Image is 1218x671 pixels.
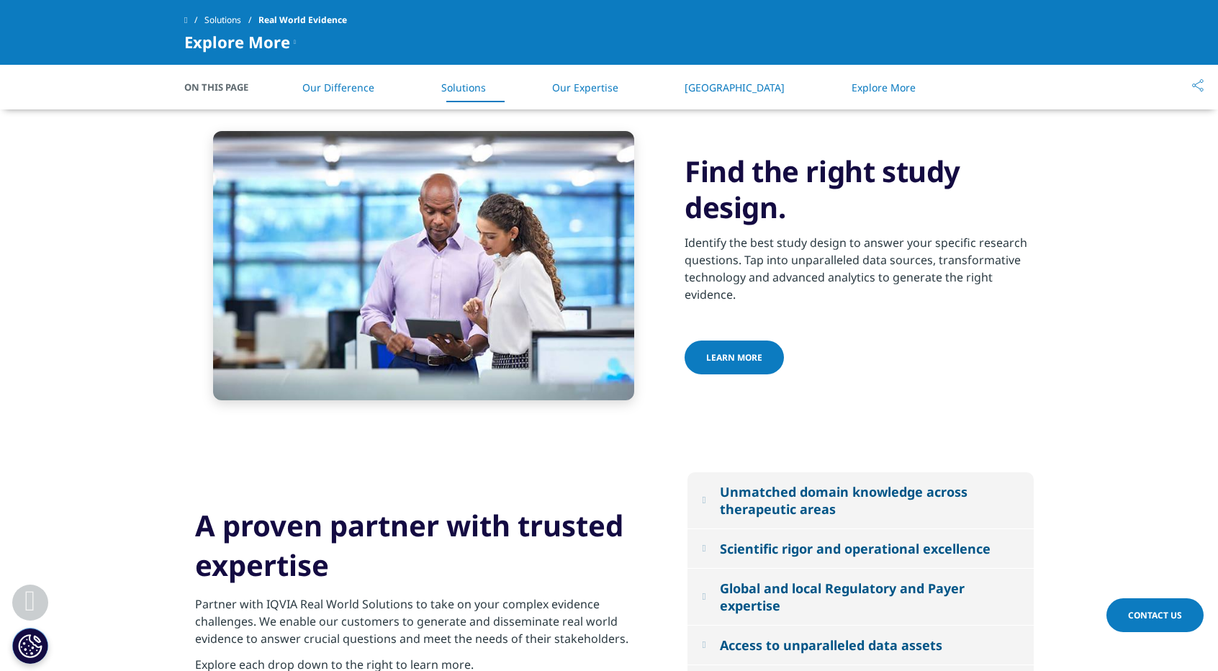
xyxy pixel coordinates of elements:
h3: Find the right study design. [685,153,1034,225]
span: Contact Us [1128,609,1182,621]
span: On This Page [184,80,263,94]
div: Global and local Regulatory and Payer expertise [720,580,1019,614]
a: Our Expertise [552,81,618,94]
button: Global and local Regulatory and Payer expertise [687,569,1034,625]
div: Unmatched domain knowledge across therapeutic areas [720,483,1019,518]
a: Solutions [204,7,258,33]
button: Cookies Settings [12,628,48,664]
img: two professionals in desk area [213,131,634,400]
span: Explore More [184,33,290,50]
button: Scientific rigor and operational excellence [687,529,1034,568]
span: Learn more [706,351,762,364]
button: Access to unparalleled data assets [687,626,1034,665]
a: Learn more [685,341,784,374]
a: [GEOGRAPHIC_DATA] [685,81,785,94]
p: Partner with IQVIA Real World Solutions to take on your complex evidence challenges. We enable ou... [195,595,655,656]
div: Access to unparalleled data assets [720,636,942,654]
div: Scientific rigor and operational excellence [720,540,991,557]
a: Our Difference [302,81,374,94]
a: Solutions [441,81,486,94]
h2: A proven partner with trusted expertise [195,505,655,595]
button: Unmatched domain knowledge across therapeutic areas [687,472,1034,528]
p: Identify the best study design to answer your specific research questions. Tap into unparalleled ... [685,234,1034,312]
a: Contact Us [1106,598,1204,632]
a: Explore More [852,81,916,94]
span: Real World Evidence [258,7,347,33]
